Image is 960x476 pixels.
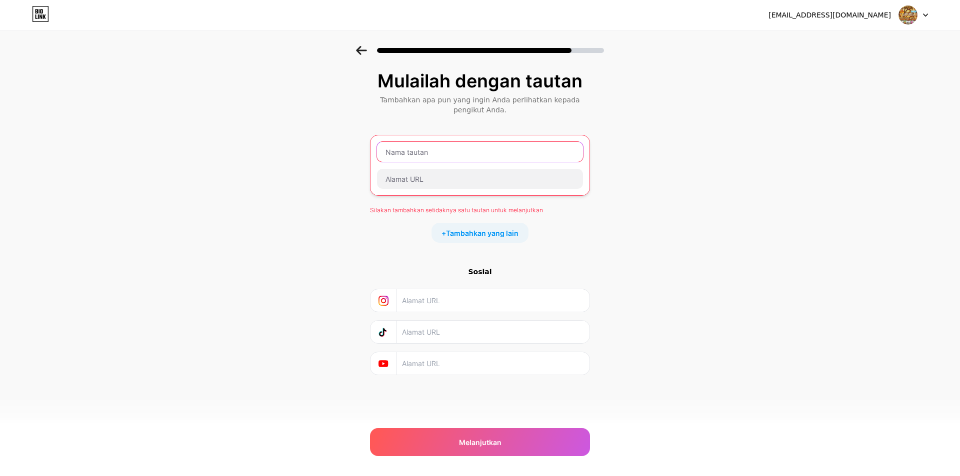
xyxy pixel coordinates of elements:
input: Alamat URL [377,169,583,189]
font: + [441,229,446,237]
img: rgo365 [898,5,917,24]
font: Silakan tambahkan setidaknya satu tautan untuk melanjutkan [370,206,543,214]
font: Melanjutkan [459,438,501,447]
font: Tambahkan yang lain [446,229,518,237]
font: Tambahkan apa pun yang ingin Anda perlihatkan kepada pengikut Anda. [380,96,579,114]
input: Alamat URL [402,352,583,375]
font: Mulailah dengan tautan [377,70,582,92]
input: Nama tautan [377,142,583,162]
input: Alamat URL [402,321,583,343]
font: Sosial [468,268,491,276]
font: [EMAIL_ADDRESS][DOMAIN_NAME] [768,11,891,19]
input: Alamat URL [402,289,583,312]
